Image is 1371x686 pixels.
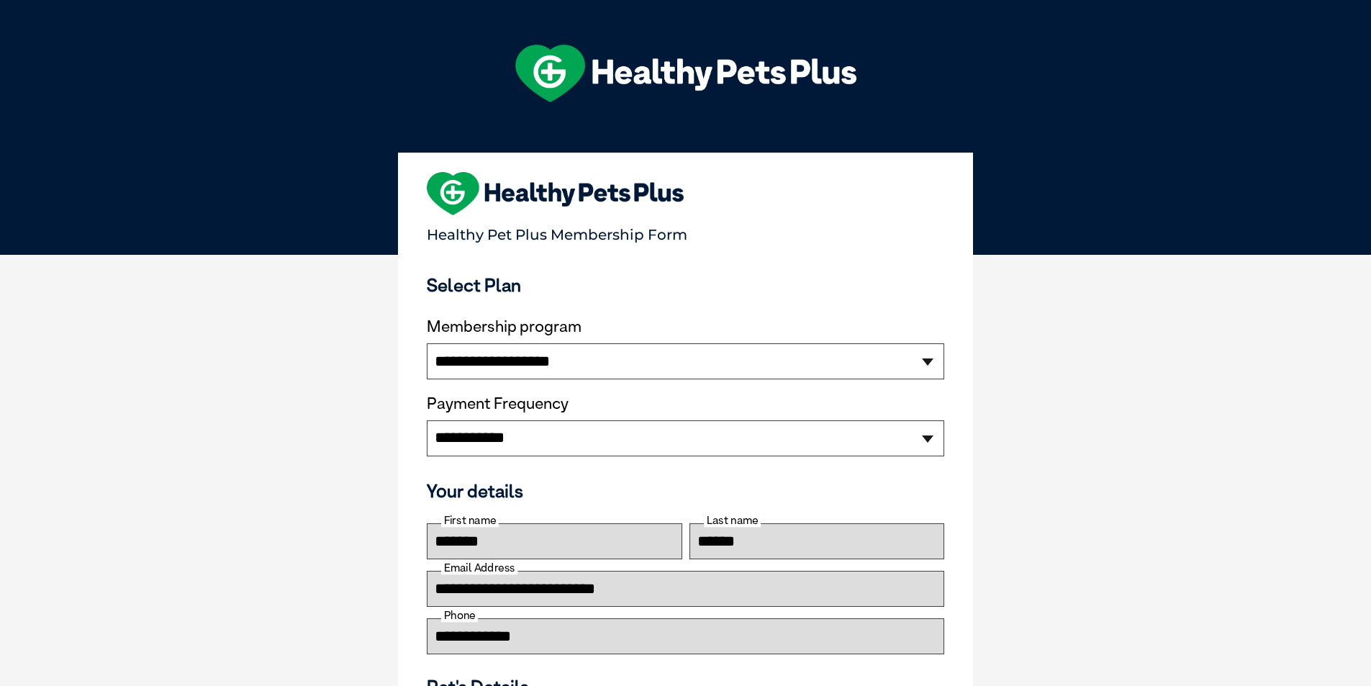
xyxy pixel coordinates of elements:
[427,480,944,502] h3: Your details
[427,172,684,215] img: heart-shape-hpp-logo-large.png
[515,45,856,102] img: hpp-logo-landscape-green-white.png
[704,514,761,527] label: Last name
[427,220,944,243] p: Healthy Pet Plus Membership Form
[427,274,944,296] h3: Select Plan
[427,317,944,336] label: Membership program
[441,514,499,527] label: First name
[441,561,517,574] label: Email Address
[427,394,569,413] label: Payment Frequency
[441,609,478,622] label: Phone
